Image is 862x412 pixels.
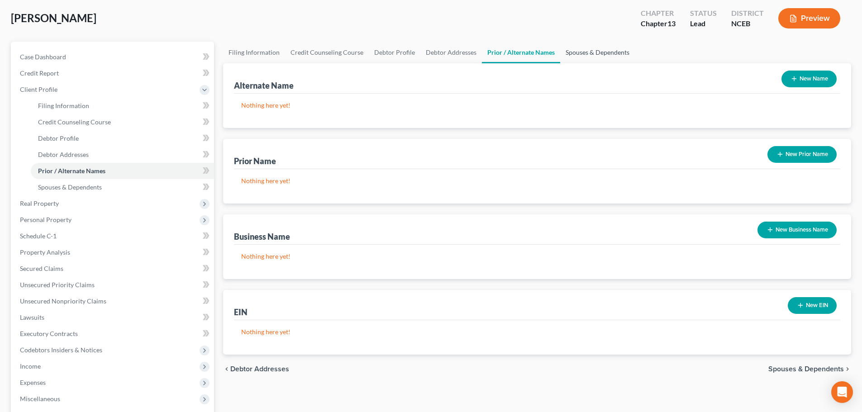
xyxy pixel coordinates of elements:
[831,381,853,403] div: Open Intercom Messenger
[223,42,285,63] a: Filing Information
[369,42,420,63] a: Debtor Profile
[11,11,96,24] span: [PERSON_NAME]
[768,365,844,373] span: Spouses & Dependents
[20,69,59,77] span: Credit Report
[20,232,57,240] span: Schedule C-1
[285,42,369,63] a: Credit Counseling Course
[20,53,66,61] span: Case Dashboard
[223,365,230,373] i: chevron_left
[690,19,717,29] div: Lead
[641,19,676,29] div: Chapter
[31,147,214,163] a: Debtor Addresses
[20,330,78,337] span: Executory Contracts
[757,222,837,238] button: New Business Name
[241,101,833,110] p: Nothing here yet!
[38,151,89,158] span: Debtor Addresses
[20,265,63,272] span: Secured Claims
[20,297,106,305] span: Unsecured Nonpriority Claims
[767,146,837,163] button: New Prior Name
[234,80,294,91] div: Alternate Name
[20,362,41,370] span: Income
[20,216,71,223] span: Personal Property
[20,199,59,207] span: Real Property
[560,42,635,63] a: Spouses & Dependents
[13,293,214,309] a: Unsecured Nonpriority Claims
[13,260,214,277] a: Secured Claims
[13,244,214,260] a: Property Analysis
[20,313,44,321] span: Lawsuits
[38,134,79,142] span: Debtor Profile
[31,98,214,114] a: Filing Information
[731,19,764,29] div: NCEB
[667,19,676,28] span: 13
[234,307,248,317] div: EIN
[13,65,214,81] a: Credit Report
[20,248,70,256] span: Property Analysis
[778,8,840,28] button: Preview
[31,163,214,179] a: Prior / Alternate Names
[31,130,214,147] a: Debtor Profile
[38,167,105,175] span: Prior / Alternate Names
[38,118,111,126] span: Credit Counseling Course
[768,365,851,373] button: Spouses & Dependents chevron_right
[234,231,290,242] div: Business Name
[20,346,102,354] span: Codebtors Insiders & Notices
[690,8,717,19] div: Status
[31,179,214,195] a: Spouses & Dependents
[13,277,214,293] a: Unsecured Priority Claims
[223,365,289,373] button: chevron_left Debtor Addresses
[234,156,276,166] div: Prior Name
[788,297,837,314] button: New EIN
[13,309,214,326] a: Lawsuits
[241,252,833,261] p: Nothing here yet!
[20,281,95,289] span: Unsecured Priority Claims
[38,183,102,191] span: Spouses & Dependents
[641,8,676,19] div: Chapter
[241,176,833,185] p: Nothing here yet!
[731,8,764,19] div: District
[781,71,837,87] button: New Name
[844,365,851,373] i: chevron_right
[13,326,214,342] a: Executory Contracts
[241,327,833,336] p: Nothing here yet!
[420,42,482,63] a: Debtor Addresses
[20,379,46,386] span: Expenses
[230,365,289,373] span: Debtor Addresses
[38,102,89,109] span: Filing Information
[20,395,60,403] span: Miscellaneous
[13,49,214,65] a: Case Dashboard
[20,85,57,93] span: Client Profile
[13,228,214,244] a: Schedule C-1
[31,114,214,130] a: Credit Counseling Course
[482,42,560,63] a: Prior / Alternate Names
